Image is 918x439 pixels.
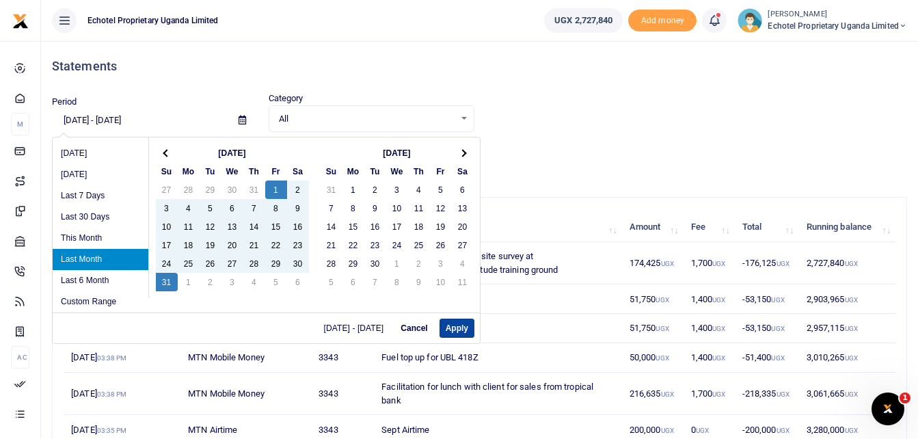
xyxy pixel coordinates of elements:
[178,181,200,199] td: 28
[622,242,684,284] td: 174,425
[321,236,342,254] td: 21
[265,217,287,236] td: 15
[221,199,243,217] td: 6
[845,427,858,434] small: UGX
[200,181,221,199] td: 29
[180,373,311,415] td: MTN Mobile Money
[768,9,907,21] small: [PERSON_NAME]
[97,390,127,398] small: 03:38 PM
[342,217,364,236] td: 15
[265,236,287,254] td: 22
[661,260,674,267] small: UGX
[243,236,265,254] td: 21
[178,144,287,162] th: [DATE]
[221,254,243,273] td: 27
[712,296,725,304] small: UGX
[374,343,622,373] td: Fuel top up for UBL 418Z
[684,343,735,373] td: 1,400
[178,199,200,217] td: 4
[269,92,303,105] label: Category
[374,373,622,415] td: Facilitation for lunch with client for sales from tropical bank
[656,325,669,332] small: UGX
[221,236,243,254] td: 20
[386,217,408,236] td: 17
[178,236,200,254] td: 18
[265,273,287,291] td: 5
[200,273,221,291] td: 2
[156,236,178,254] td: 17
[265,181,287,199] td: 1
[386,236,408,254] td: 24
[342,181,364,199] td: 1
[97,427,127,434] small: 03:35 PM
[735,242,799,284] td: -176,125
[430,236,452,254] td: 26
[178,217,200,236] td: 11
[364,199,386,217] td: 9
[386,273,408,291] td: 8
[872,393,904,425] iframe: Intercom live chat
[735,284,799,314] td: -53,150
[265,199,287,217] td: 8
[287,199,309,217] td: 9
[279,112,455,126] span: All
[156,273,178,291] td: 31
[900,393,910,403] span: 1
[845,325,858,332] small: UGX
[342,273,364,291] td: 6
[430,254,452,273] td: 3
[374,213,622,242] th: Memo: activate to sort column ascending
[53,185,148,207] li: Last 7 Days
[845,296,858,304] small: UGX
[661,390,674,398] small: UGX
[364,254,386,273] td: 30
[408,273,430,291] td: 9
[374,242,622,284] td: Facilitation for 2 days for site survey at [GEOGRAPHIC_DATA] altitude training ground
[200,217,221,236] td: 12
[845,260,858,267] small: UGX
[200,236,221,254] td: 19
[200,254,221,273] td: 26
[452,181,474,199] td: 6
[287,236,309,254] td: 23
[771,354,784,362] small: UGX
[684,213,735,242] th: Fee: activate to sort column ascending
[53,228,148,249] li: This Month
[156,254,178,273] td: 24
[684,314,735,343] td: 1,400
[712,354,725,362] small: UGX
[408,162,430,181] th: Th
[287,273,309,291] td: 6
[798,284,895,314] td: 2,903,965
[311,343,374,373] td: 3343
[430,181,452,199] td: 5
[178,162,200,181] th: Mo
[364,162,386,181] th: Tu
[200,162,221,181] th: Tu
[408,254,430,273] td: 2
[156,181,178,199] td: 27
[342,144,452,162] th: [DATE]
[321,217,342,236] td: 14
[178,254,200,273] td: 25
[221,162,243,181] th: We
[178,273,200,291] td: 1
[64,373,180,415] td: [DATE]
[53,207,148,228] li: Last 30 Days
[287,162,309,181] th: Sa
[735,343,799,373] td: -51,400
[628,10,697,32] span: Add money
[430,162,452,181] th: Fr
[544,8,623,33] a: UGX 2,727,840
[394,319,433,338] button: Cancel
[243,273,265,291] td: 4
[156,217,178,236] td: 10
[777,427,789,434] small: UGX
[64,343,180,373] td: [DATE]
[11,346,29,369] li: Ac
[11,113,29,135] li: M
[656,354,669,362] small: UGX
[180,343,311,373] td: MTN Mobile Money
[53,164,148,185] li: [DATE]
[321,199,342,217] td: 7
